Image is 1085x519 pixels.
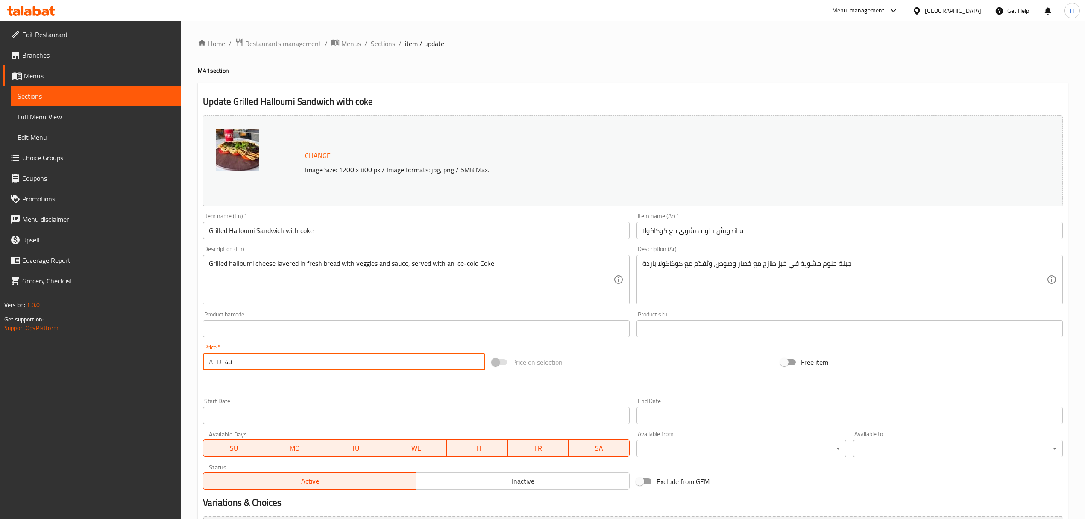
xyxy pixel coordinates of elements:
[203,496,1063,509] h2: Variations & Choices
[203,320,629,337] input: Please enter product barcode
[207,475,413,487] span: Active
[3,230,181,250] a: Upsell
[22,235,174,245] span: Upsell
[450,442,504,454] span: TH
[245,38,321,49] span: Restaurants management
[331,38,361,49] a: Menus
[207,442,261,454] span: SU
[22,173,174,183] span: Coupons
[11,106,181,127] a: Full Menu View
[853,440,1063,457] div: ​
[399,38,402,49] li: /
[18,91,174,101] span: Sections
[18,132,174,142] span: Edit Menu
[325,38,328,49] li: /
[3,24,181,45] a: Edit Restaurant
[3,250,181,271] a: Coverage Report
[3,209,181,230] a: Menu disclaimer
[3,147,181,168] a: Choice Groups
[572,442,626,454] span: SA
[198,38,225,49] a: Home
[3,168,181,189] a: Coupons
[4,299,25,310] span: Version:
[328,442,383,454] span: TU
[420,475,626,487] span: Inactive
[642,259,1047,300] textarea: جبنة حلوم مشوية في خبز طازج مع خضار وصوص، وتُقدّم مع كوكاكولا باردة
[225,353,485,370] input: Please enter price
[3,65,181,86] a: Menus
[386,439,447,457] button: WE
[209,357,221,367] p: AED
[264,439,325,457] button: MO
[3,271,181,291] a: Grocery Checklist
[390,442,444,454] span: WE
[22,276,174,286] span: Grocery Checklist
[198,38,1068,49] nav: breadcrumb
[636,222,1063,239] input: Enter name Ar
[3,189,181,209] a: Promotions
[209,259,613,300] textarea: Grilled halloumi cheese layered in fresh bread with veggies and sauce, served with an ice-cold Coke
[569,439,630,457] button: SA
[302,165,927,175] p: Image Size: 1200 x 800 px / Image formats: jpg, png / 5MB Max.
[24,71,174,81] span: Menus
[636,320,1063,337] input: Please enter product sku
[235,38,321,49] a: Restaurants management
[26,299,40,310] span: 1.0.0
[325,439,386,457] button: TU
[305,150,331,162] span: Change
[801,357,828,367] span: Free item
[229,38,232,49] li: /
[447,439,508,457] button: TH
[22,194,174,204] span: Promotions
[268,442,322,454] span: MO
[22,50,174,60] span: Branches
[198,66,1068,75] h4: M41 section
[925,6,981,15] div: [GEOGRAPHIC_DATA]
[3,45,181,65] a: Branches
[371,38,395,49] a: Sections
[364,38,367,49] li: /
[636,440,846,457] div: ​
[1070,6,1074,15] span: H
[511,442,566,454] span: FR
[11,86,181,106] a: Sections
[4,314,44,325] span: Get support on:
[203,222,629,239] input: Enter name En
[512,357,563,367] span: Price on selection
[22,153,174,163] span: Choice Groups
[203,439,264,457] button: SU
[22,255,174,265] span: Coverage Report
[508,439,569,457] button: FR
[416,472,630,490] button: Inactive
[657,476,710,487] span: Exclude from GEM
[832,6,885,16] div: Menu-management
[302,147,334,165] button: Change
[18,112,174,122] span: Full Menu View
[341,38,361,49] span: Menus
[4,322,59,333] a: Support.OpsPlatform
[11,127,181,147] a: Edit Menu
[203,472,416,490] button: Active
[405,38,444,49] span: item / update
[216,129,259,171] img: PHOTO20250723163803638893678418553302.jpg
[22,214,174,224] span: Menu disclaimer
[22,29,174,40] span: Edit Restaurant
[203,95,1063,108] h2: Update Grilled Halloumi Sandwich with coke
